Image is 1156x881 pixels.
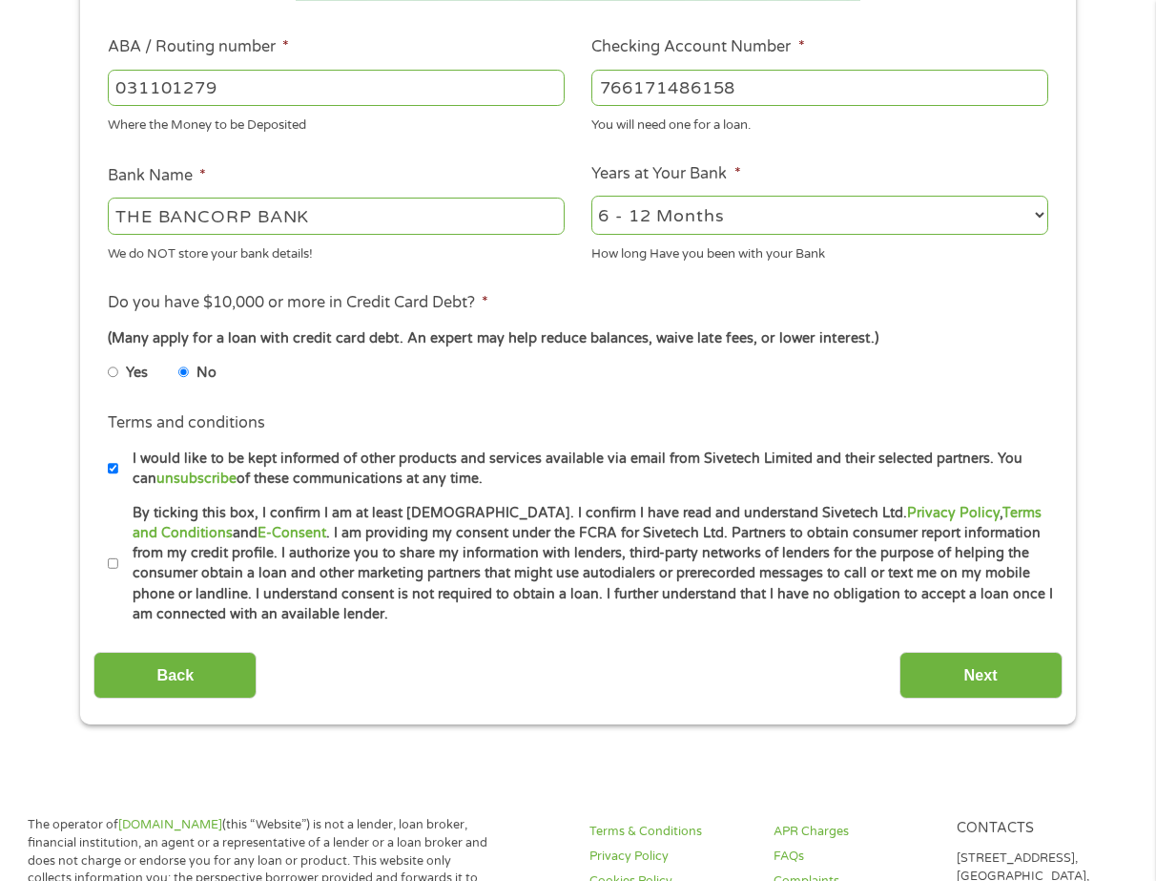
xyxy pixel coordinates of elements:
a: unsubscribe [156,471,237,487]
label: By ticking this box, I confirm I am at least [DEMOGRAPHIC_DATA]. I confirm I have read and unders... [118,503,1054,625]
label: I would like to be kept informed of other products and services available via email from Sivetech... [118,449,1054,490]
input: 345634636 [591,70,1048,106]
a: FAQs [774,848,934,866]
div: We do NOT store your bank details! [108,238,565,263]
label: Do you have $10,000 or more in Credit Card Debt? [108,293,488,313]
label: Terms and conditions [108,413,265,433]
a: [DOMAIN_NAME] [118,817,222,832]
a: Terms and Conditions [133,505,1042,541]
label: ABA / Routing number [108,37,289,57]
div: You will need one for a loan. [591,110,1048,136]
input: 263177916 [108,70,565,106]
a: Privacy Policy [589,848,750,866]
a: E-Consent [258,525,326,541]
div: Where the Money to be Deposited [108,110,565,136]
input: Next [899,652,1063,699]
a: Terms & Conditions [589,823,750,841]
label: Yes [126,363,148,384]
a: APR Charges [774,823,934,841]
div: (Many apply for a loan with credit card debt. An expert may help reduce balances, waive late fees... [108,328,1048,349]
a: Privacy Policy [907,505,1000,521]
input: Back [93,652,257,699]
label: Checking Account Number [591,37,804,57]
label: Years at Your Bank [591,164,740,184]
div: How long Have you been with your Bank [591,238,1048,263]
label: Bank Name [108,166,206,186]
h4: Contacts [957,820,1117,838]
label: No [196,363,217,384]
